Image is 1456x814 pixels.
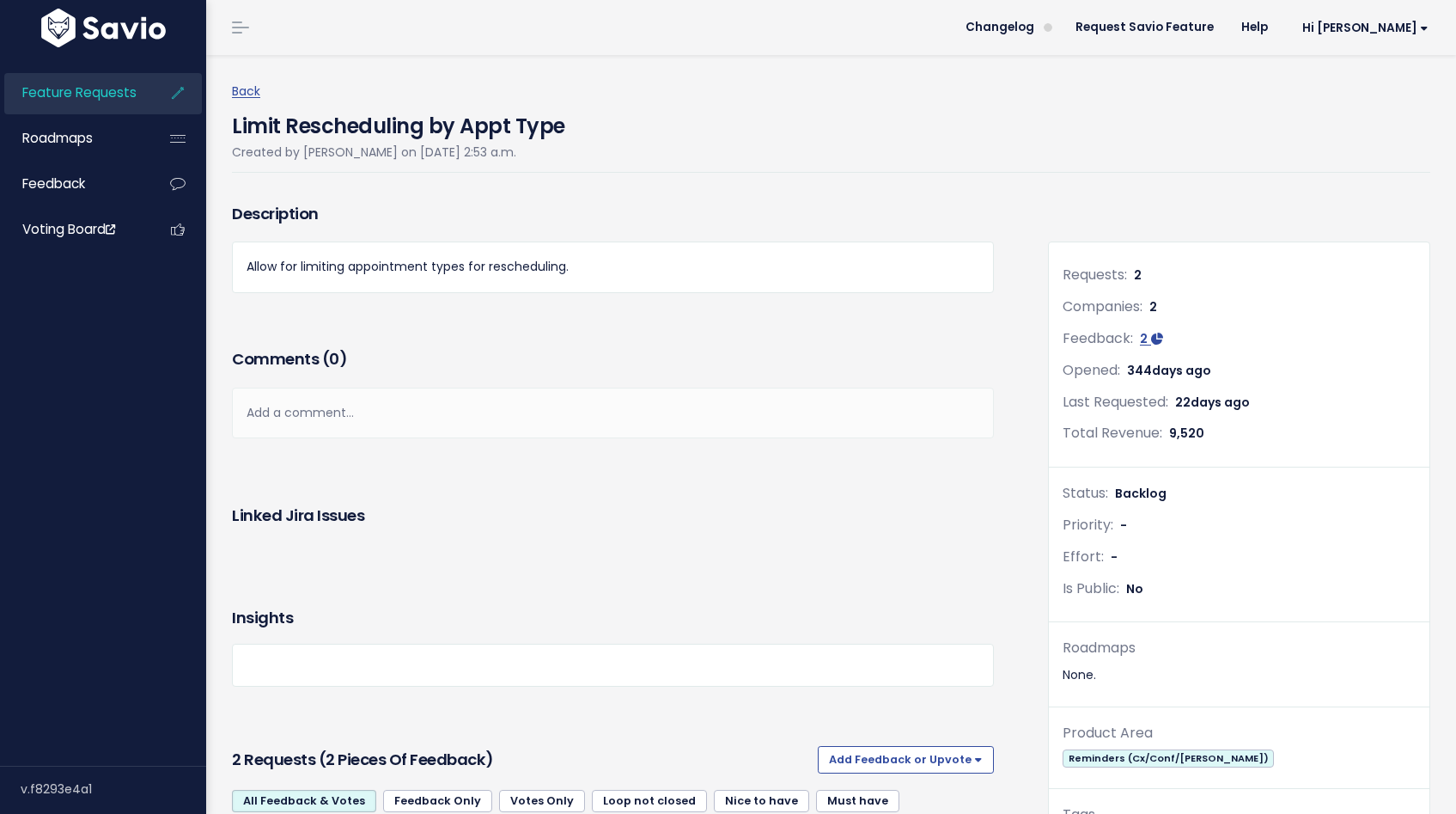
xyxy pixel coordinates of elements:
a: Feature Requests [4,73,143,113]
span: Companies: [1063,297,1142,316]
a: Nice to have [714,790,809,812]
span: 0 [329,348,339,370]
span: - [1111,548,1118,566]
span: Feedback [22,174,85,193]
span: Reminders (Cx/Conf/[PERSON_NAME]) [1063,750,1274,768]
span: Roadmaps [22,129,93,147]
button: Add Feedback or Upvote [818,746,994,774]
a: Help [1228,15,1282,40]
span: days ago [1191,394,1250,411]
span: Effort: [1063,547,1104,566]
a: Must have [816,790,899,812]
span: Created by [PERSON_NAME] on [DATE] 2:53 a.m. [232,144,516,161]
span: Opened: [1063,360,1120,380]
span: 2 [1140,330,1148,347]
a: Feedback [4,164,143,204]
a: Hi [PERSON_NAME] [1282,15,1442,41]
span: Priority: [1063,515,1113,535]
span: No [1126,580,1143,597]
a: All Feedback & Votes [232,790,376,812]
div: Product Area [1063,721,1416,746]
h4: Limit Rescheduling by Appt Type [232,102,565,142]
a: Votes Only [499,790,585,812]
a: Roadmaps [4,119,143,158]
span: 2 [1149,298,1157,315]
h3: Comments ( ) [232,347,994,371]
span: Changelog [966,21,1034,34]
div: None. [1063,664,1416,686]
a: Feedback Only [383,790,492,812]
span: Is Public: [1063,578,1119,598]
span: Requests: [1063,265,1127,285]
span: 2 [1134,266,1142,284]
div: Add a comment... [232,388,994,438]
span: Hi [PERSON_NAME] [1302,21,1429,34]
span: 9,520 [1169,425,1204,442]
span: - [1120,517,1127,534]
div: Roadmaps [1063,636,1416,661]
a: Loop not closed [592,790,707,812]
div: v.f8293e4a1 [21,767,206,811]
h3: 2 Requests (2 pieces of Feedback) [232,748,811,772]
span: Feedback: [1063,328,1133,348]
a: Back [232,83,260,100]
span: Voting Board [22,220,115,238]
span: Status: [1063,483,1108,503]
a: 2 [1140,330,1163,347]
span: 22 [1175,394,1250,411]
span: Feature Requests [22,83,137,101]
span: 344 [1127,362,1211,379]
span: Last Requested: [1063,392,1168,412]
h3: Insights [232,606,293,630]
img: logo-white.9d6f32f41409.svg [37,9,170,47]
p: Allow for limiting appointment types for rescheduling. [247,256,979,278]
span: days ago [1152,362,1211,379]
h3: Linked Jira issues [232,504,364,528]
h3: Description [232,202,994,226]
a: Request Savio Feature [1062,15,1228,40]
span: Total Revenue: [1063,423,1162,443]
a: Voting Board [4,210,143,249]
span: Backlog [1115,485,1167,502]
